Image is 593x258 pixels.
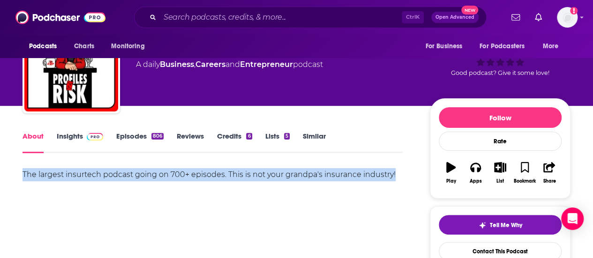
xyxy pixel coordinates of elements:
[23,168,403,181] div: The largest insurtech podcast going on 700+ episodes. This is not your grandpa's insurance industry!
[439,156,463,190] button: Play
[24,18,118,111] img: Profiles in Risk
[284,133,290,140] div: 5
[439,132,562,151] div: Rate
[537,156,562,190] button: Share
[543,40,559,53] span: More
[105,37,157,55] button: open menu
[111,40,144,53] span: Monitoring
[195,60,225,69] a: Careers
[151,133,164,140] div: 806
[473,37,538,55] button: open menu
[303,132,326,153] a: Similar
[29,40,57,53] span: Podcasts
[514,178,536,184] div: Bookmark
[160,10,402,25] input: Search podcasts, credits, & more...
[490,221,522,229] span: Tell Me Why
[425,40,462,53] span: For Business
[68,37,100,55] a: Charts
[446,178,456,184] div: Play
[431,12,479,23] button: Open AdvancedNew
[531,9,546,25] a: Show notifications dropdown
[479,221,486,229] img: tell me why sparkle
[543,178,555,184] div: Share
[57,132,103,153] a: InsightsPodchaser Pro
[557,7,578,28] button: Show profile menu
[512,156,537,190] button: Bookmark
[134,7,487,28] div: Search podcasts, credits, & more...
[557,7,578,28] img: User Profile
[463,156,488,190] button: Apps
[74,40,94,53] span: Charts
[23,132,44,153] a: About
[488,156,512,190] button: List
[561,207,584,230] div: Open Intercom Messenger
[451,69,549,76] span: Good podcast? Give it some love!
[402,11,424,23] span: Ctrl K
[461,6,478,15] span: New
[240,60,293,69] a: Entrepreneur
[194,60,195,69] span: ,
[536,37,570,55] button: open menu
[419,37,474,55] button: open menu
[87,133,103,140] img: Podchaser Pro
[246,133,252,140] div: 6
[508,9,524,25] a: Show notifications dropdown
[177,132,204,153] a: Reviews
[160,60,194,69] a: Business
[470,178,482,184] div: Apps
[217,132,252,153] a: Credits6
[480,40,525,53] span: For Podcasters
[225,60,240,69] span: and
[439,215,562,235] button: tell me why sparkleTell Me Why
[116,132,164,153] a: Episodes806
[15,8,105,26] img: Podchaser - Follow, Share and Rate Podcasts
[136,59,323,70] div: A daily podcast
[557,7,578,28] span: Logged in as juliannem
[23,37,69,55] button: open menu
[435,15,474,20] span: Open Advanced
[496,178,504,184] div: List
[570,7,578,15] svg: Add a profile image
[439,107,562,128] button: Follow
[265,132,290,153] a: Lists5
